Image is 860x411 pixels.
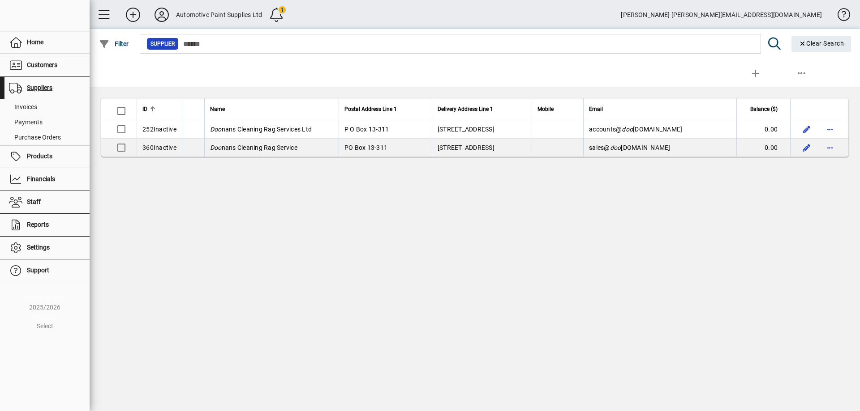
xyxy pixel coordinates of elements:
[4,130,90,145] a: Purchase Orders
[154,144,176,151] span: Inactive
[210,104,225,114] span: Name
[27,153,52,160] span: Products
[589,104,731,114] div: Email
[831,2,849,31] a: Knowledge Base
[4,237,90,259] a: Settings
[4,114,90,130] a: Payments
[99,40,129,47] span: Filter
[4,214,90,236] a: Reports
[27,38,43,46] span: Home
[210,144,297,151] span: nans Cleaning Rag Service
[823,140,837,155] button: More options
[210,126,312,133] span: nans Cleaning Rag Services Ltd
[4,168,90,191] a: Financials
[142,144,154,151] span: 360
[4,259,90,282] a: Support
[438,126,494,133] span: [STREET_ADDRESS]
[800,140,814,155] button: Edit
[621,8,822,22] div: [PERSON_NAME] [PERSON_NAME][EMAIL_ADDRESS][DOMAIN_NAME]
[154,126,176,133] span: Inactive
[438,104,493,114] span: Delivery Address Line 1
[610,144,621,151] em: doo
[9,103,37,110] span: Invoices
[344,144,387,151] span: PO Box 13-311
[794,64,853,81] button: More Options
[27,175,55,182] span: Financials
[750,69,777,76] span: Add
[800,122,814,136] button: Edit
[823,122,837,136] button: More options
[97,36,131,52] button: Filter
[589,126,682,133] span: accounts@ [DOMAIN_NAME]
[150,39,175,48] span: Supplier
[750,104,778,114] span: Balance ($)
[537,104,578,114] div: Mobile
[799,40,844,47] span: Clear Search
[142,104,147,114] span: ID
[96,65,159,80] div: Suppliers
[589,104,603,114] span: Email
[33,313,57,320] span: Package
[748,64,779,81] button: Add
[119,7,147,23] button: Add
[176,8,262,22] div: Automotive Paint Supplies Ltd
[27,61,57,68] span: Customers
[210,144,222,151] em: Doo
[791,36,851,52] button: Clear
[27,221,49,228] span: Reports
[27,84,52,91] span: Suppliers
[344,126,389,133] span: P O Box 13-311
[537,104,554,114] span: Mobile
[589,144,671,151] span: sales@ [DOMAIN_NAME]
[438,144,494,151] span: [STREET_ADDRESS]
[4,99,90,114] a: Invoices
[147,7,176,23] button: Profile
[4,31,90,54] a: Home
[736,120,790,139] td: 0.00
[210,104,333,114] div: Name
[4,145,90,168] a: Products
[142,126,154,133] span: 252
[27,267,49,274] span: Support
[742,104,786,114] div: Balance ($)
[26,294,64,301] span: Financial Year
[736,139,790,157] td: 0.00
[9,134,61,141] span: Purchase Orders
[27,198,41,205] span: Staff
[210,126,222,133] em: Doo
[4,54,90,76] a: Customers
[4,191,90,213] a: Staff
[142,104,176,114] div: ID
[622,126,633,133] em: doo
[796,69,851,76] span: More Options
[344,104,397,114] span: Postal Address Line 1
[9,119,43,126] span: Payments
[27,244,50,251] span: Settings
